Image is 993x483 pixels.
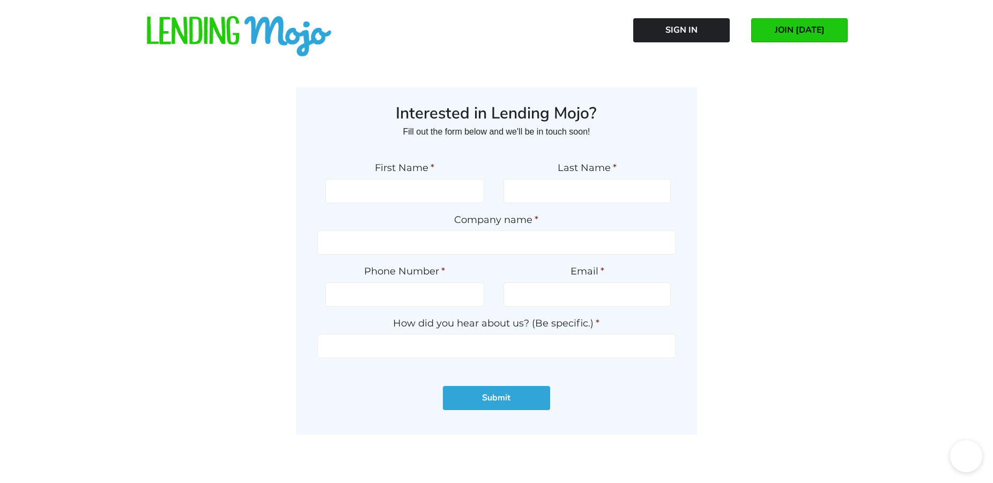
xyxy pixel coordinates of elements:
[145,16,333,58] img: lm-horizontal-logo
[317,214,676,226] label: Company name
[633,18,730,42] a: Sign In
[443,386,550,410] input: Submit
[950,440,982,472] iframe: chat widget
[325,162,485,174] label: First Name
[317,317,676,330] label: How did you hear about us? (Be specific.)
[317,123,676,140] p: Fill out the form below and we'll be in touch soon!
[751,18,848,42] a: JOIN [DATE]
[503,162,671,174] label: Last Name
[325,265,485,278] label: Phone Number
[775,25,825,35] span: JOIN [DATE]
[503,265,671,278] label: Email
[665,25,698,35] span: Sign In
[317,103,676,124] h3: Interested in Lending Mojo?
